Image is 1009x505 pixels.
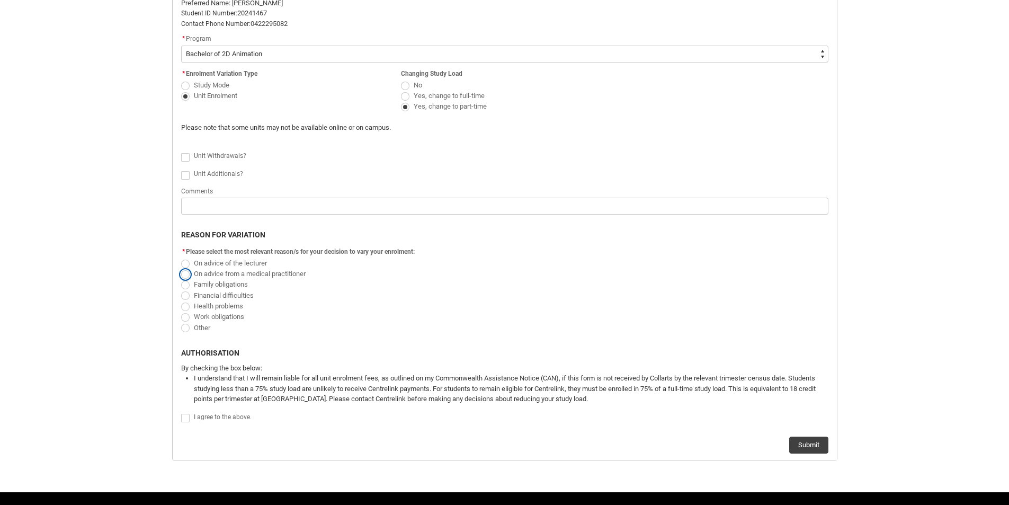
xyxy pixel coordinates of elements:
[194,313,244,321] span: Work obligations
[181,363,828,374] p: By checking the box below:
[194,259,267,267] span: On advice of the lecturer
[181,8,828,19] p: 20241467
[186,70,257,77] span: Enrolment Variation Type
[414,102,487,110] span: Yes, change to part-time
[194,170,243,178] span: Unit Additionals?
[186,248,415,255] span: Please select the most relevant reason/s for your decision to vary your enrolment:
[401,70,462,77] span: Changing Study Load
[194,291,254,299] span: Financial difficulties
[182,35,185,42] abbr: required
[789,437,828,454] button: Submit
[194,373,828,404] li: I understand that I will remain liable for all unit enrolment fees, as outlined on my Commonwealt...
[181,188,213,195] span: Comments
[182,248,185,255] abbr: required
[181,349,239,357] b: AUTHORISATION
[194,324,210,332] span: Other
[186,35,211,42] span: Program
[181,231,265,239] b: REASON FOR VARIATION
[194,302,243,310] span: Health problems
[251,20,288,28] span: 0422295082
[194,270,306,278] span: On advice from a medical practitioner
[194,280,248,288] span: Family obligations
[194,413,252,421] span: I agree to the above.
[194,92,237,100] span: Unit Enrolment
[414,92,485,100] span: Yes, change to full-time
[181,122,664,133] p: Please note that some units may not be available online or on campus.
[182,70,185,77] abbr: required
[181,10,237,17] span: Student ID Number:
[194,152,246,160] span: Unit Withdrawals?
[194,81,229,89] span: Study Mode
[181,20,251,28] span: Contact Phone Number:
[414,81,422,89] span: No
